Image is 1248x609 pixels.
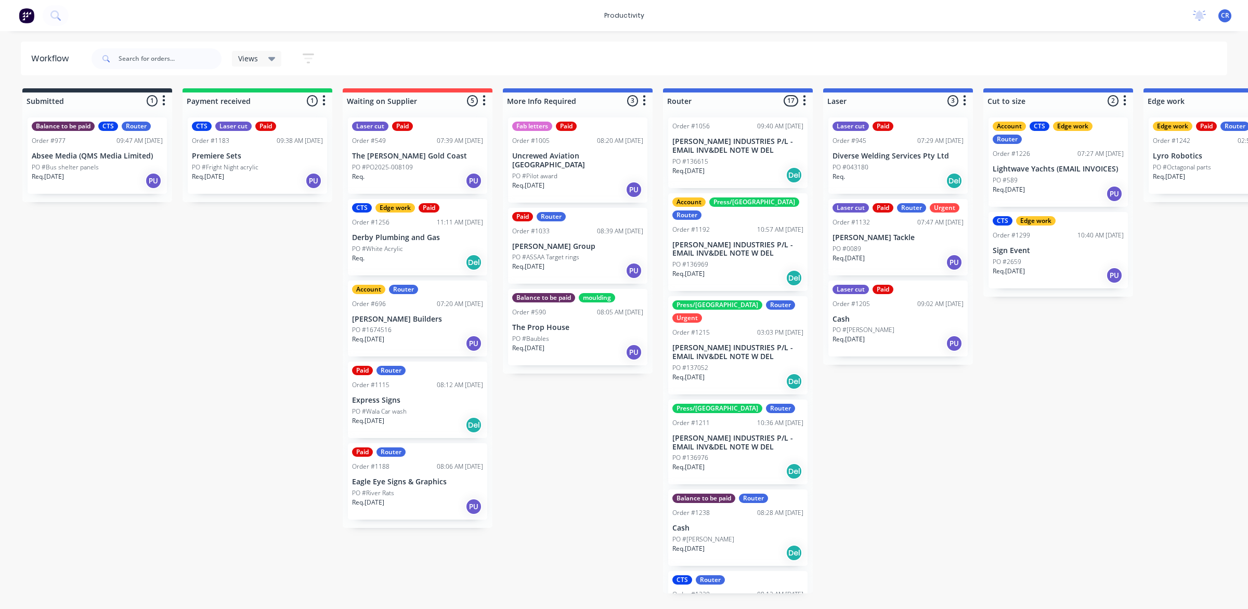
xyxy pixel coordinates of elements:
[672,157,708,166] p: PO #136615
[626,262,642,279] div: PU
[833,122,869,131] div: Laser cut
[672,590,710,599] div: Order #1229
[626,344,642,361] div: PU
[352,285,385,294] div: Account
[597,227,643,236] div: 08:39 AM [DATE]
[917,136,964,145] div: 07:29 AM [DATE]
[512,227,550,236] div: Order #1033
[437,136,483,145] div: 07:39 AM [DATE]
[766,300,795,310] div: Router
[946,173,963,189] div: Del
[672,269,705,279] p: Req. [DATE]
[465,335,482,352] div: PU
[352,498,384,507] p: Req. [DATE]
[672,166,705,176] p: Req. [DATE]
[1196,122,1217,131] div: Paid
[465,498,482,515] div: PU
[188,117,327,194] div: CTSLaser cutPaidOrder #118309:38 AM [DATE]Premiere SetsPO #Fright Night acrylicReq.[DATE]PU
[512,343,544,353] p: Req. [DATE]
[739,494,768,503] div: Router
[192,163,258,172] p: PO #Fright Night acrylic
[512,253,579,262] p: PO #ASSAA Target rings
[512,136,550,145] div: Order #1005
[917,218,964,227] div: 07:47 AM [DATE]
[672,453,708,462] p: PO #136976
[352,163,413,172] p: PO #PO2025-008109
[192,152,323,161] p: Premiere Sets
[672,197,706,207] div: Account
[672,462,705,472] p: Req. [DATE]
[930,203,959,213] div: Urgent
[897,203,926,213] div: Router
[437,218,483,227] div: 11:11 AM [DATE]
[352,136,386,145] div: Order #549
[946,335,963,352] div: PU
[32,136,66,145] div: Order #977
[352,203,372,213] div: CTS
[757,122,803,131] div: 09:40 AM [DATE]
[672,260,708,269] p: PO #136969
[672,575,692,585] div: CTS
[766,404,795,413] div: Router
[672,241,803,258] p: [PERSON_NAME] INDUSTRIES P/L - EMAIL INV&DEL NOTE W DEL
[116,136,163,145] div: 09:47 AM [DATE]
[352,407,407,416] p: PO #Wala Car wash
[786,270,802,286] div: Del
[672,544,705,553] p: Req. [DATE]
[512,334,549,343] p: PO #Baubles
[352,478,483,486] p: Eagle Eye Signs & Graphics
[668,400,808,485] div: Press/[GEOGRAPHIC_DATA]RouterOrder #121110:36 AM [DATE][PERSON_NAME] INDUSTRIES P/L - EMAIL INV&D...
[672,210,701,220] div: Router
[465,254,482,271] div: Del
[512,323,643,332] p: The Prop House
[672,508,710,518] div: Order #1238
[348,443,487,520] div: PaidRouterOrder #118808:06 AM [DATE]Eagle Eye Signs & GraphicsPO #River RatsReq.[DATE]PU
[537,212,566,221] div: Router
[668,489,808,566] div: Balance to be paidRouterOrder #123808:28 AM [DATE]CashPO #[PERSON_NAME]Req.[DATE]Del
[1077,231,1124,240] div: 10:40 AM [DATE]
[833,163,868,172] p: PO #043180
[993,135,1022,144] div: Router
[993,149,1030,158] div: Order #1226
[668,117,808,188] div: Order #105609:40 AM [DATE][PERSON_NAME] INDUSTRIES P/L - EMAIL INV&DEL NOTE W DELPO #136615Req.[D...
[668,193,808,292] div: AccountPress/[GEOGRAPHIC_DATA]RouterOrder #119210:57 AM [DATE][PERSON_NAME] INDUSTRIES P/L - EMAI...
[672,122,710,131] div: Order #1056
[828,199,968,275] div: Laser cutPaidRouterUrgentOrder #113207:47 AM [DATE][PERSON_NAME] TacklePO #0089Req.[DATE]PU
[786,373,802,390] div: Del
[352,254,365,263] p: Req.
[672,434,803,452] p: [PERSON_NAME] INDUSTRIES P/L - EMAIL INV&DEL NOTE W DEL
[993,231,1030,240] div: Order #1299
[1153,172,1185,181] p: Req. [DATE]
[672,418,710,428] div: Order #1211
[512,122,552,131] div: Fab letters
[512,308,546,317] div: Order #590
[1106,186,1123,202] div: PU
[833,203,869,213] div: Laser cut
[1053,122,1093,131] div: Edge work
[833,218,870,227] div: Order #1132
[672,300,762,310] div: Press/[GEOGRAPHIC_DATA]
[917,299,964,309] div: 09:02 AM [DATE]
[833,233,964,242] p: [PERSON_NAME] Tackle
[437,380,483,390] div: 08:12 AM [DATE]
[786,545,802,561] div: Del
[352,380,389,390] div: Order #1115
[352,299,386,309] div: Order #696
[1030,122,1049,131] div: CTS
[672,313,702,323] div: Urgent
[465,173,482,189] div: PU
[255,122,276,131] div: Paid
[833,136,866,145] div: Order #945
[437,462,483,471] div: 08:06 AM [DATE]
[508,117,647,203] div: Fab lettersPaidOrder #100508:20 AM [DATE]Uncrewed Aviation [GEOGRAPHIC_DATA]PO #Pilot awardReq.[D...
[672,137,803,155] p: [PERSON_NAME] INDUSTRIES P/L - EMAIL INV&DEL NOTE W DEL
[833,325,894,335] p: PO #[PERSON_NAME]
[786,463,802,480] div: Del
[192,122,212,131] div: CTS
[1153,122,1192,131] div: Edge work
[352,396,483,405] p: Express Signs
[437,299,483,309] div: 07:20 AM [DATE]
[597,136,643,145] div: 08:20 AM [DATE]
[1077,149,1124,158] div: 07:27 AM [DATE]
[392,122,413,131] div: Paid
